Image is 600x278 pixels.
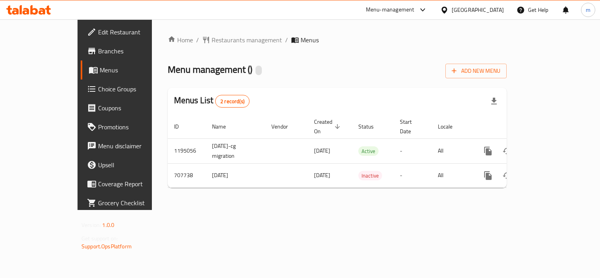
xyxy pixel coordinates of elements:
a: Home [168,35,193,45]
span: Coupons [98,103,171,113]
a: Coverage Report [81,174,178,193]
span: Start Date [400,117,422,136]
span: Menus [100,65,171,75]
span: Edit Restaurant [98,27,171,37]
span: 2 record(s) [216,98,249,105]
span: Vendor [271,122,298,131]
a: Support.OpsPlatform [81,241,132,252]
span: 1.0.0 [102,220,114,230]
span: Choice Groups [98,84,171,94]
td: 707738 [168,163,206,187]
td: 1195056 [168,138,206,163]
a: Restaurants management [202,35,282,45]
button: Change Status [498,166,517,185]
span: Menus [301,35,319,45]
a: Choice Groups [81,79,178,98]
span: [DATE] [314,146,330,156]
span: Status [358,122,384,131]
a: Branches [81,42,178,61]
button: more [479,166,498,185]
div: Total records count [215,95,250,108]
table: enhanced table [168,115,561,188]
li: / [285,35,288,45]
span: m [586,6,591,14]
div: [GEOGRAPHIC_DATA] [452,6,504,14]
a: Menus [81,61,178,79]
span: Menu disclaimer [98,141,171,151]
a: Upsell [81,155,178,174]
button: Add New Menu [445,64,507,78]
a: Edit Restaurant [81,23,178,42]
span: Menu management ( ) [168,61,252,78]
span: Upsell [98,160,171,170]
a: Promotions [81,117,178,136]
th: Actions [472,115,561,139]
span: Add New Menu [452,66,500,76]
nav: breadcrumb [168,35,507,45]
div: Active [358,146,379,156]
span: Name [212,122,236,131]
span: Version: [81,220,101,230]
span: Branches [98,46,171,56]
span: [DATE] [314,170,330,180]
span: Grocery Checklist [98,198,171,208]
td: - [394,163,432,187]
span: Coverage Report [98,179,171,189]
span: Get support on: [81,233,118,244]
li: / [196,35,199,45]
td: [DATE] [206,163,265,187]
button: more [479,142,498,161]
span: Promotions [98,122,171,132]
span: Inactive [358,171,382,180]
span: Restaurants management [212,35,282,45]
a: Grocery Checklist [81,193,178,212]
span: Locale [438,122,463,131]
div: Export file [485,92,503,111]
td: [DATE]-cg migration [206,138,265,163]
td: All [432,163,472,187]
span: Active [358,147,379,156]
td: All [432,138,472,163]
button: Change Status [498,142,517,161]
span: ID [174,122,189,131]
div: Menu-management [366,5,415,15]
a: Menu disclaimer [81,136,178,155]
td: - [394,138,432,163]
a: Coupons [81,98,178,117]
span: Created On [314,117,343,136]
h2: Menus List [174,95,250,108]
